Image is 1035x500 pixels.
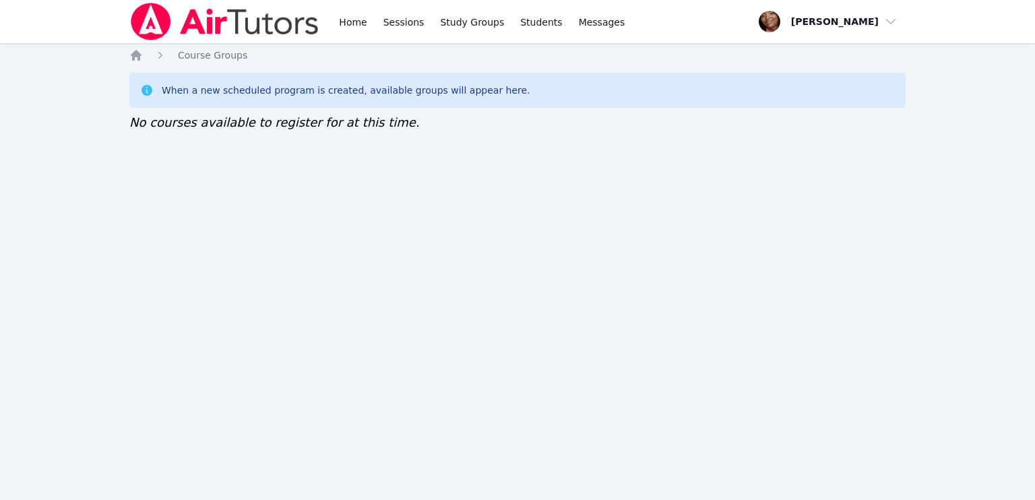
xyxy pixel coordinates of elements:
div: When a new scheduled program is created, available groups will appear here. [162,84,530,97]
span: No courses available to register for at this time. [129,115,420,129]
a: Course Groups [178,49,247,62]
span: Course Groups [178,50,247,61]
img: Air Tutors [129,3,320,40]
nav: Breadcrumb [129,49,906,62]
span: Messages [579,15,625,29]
